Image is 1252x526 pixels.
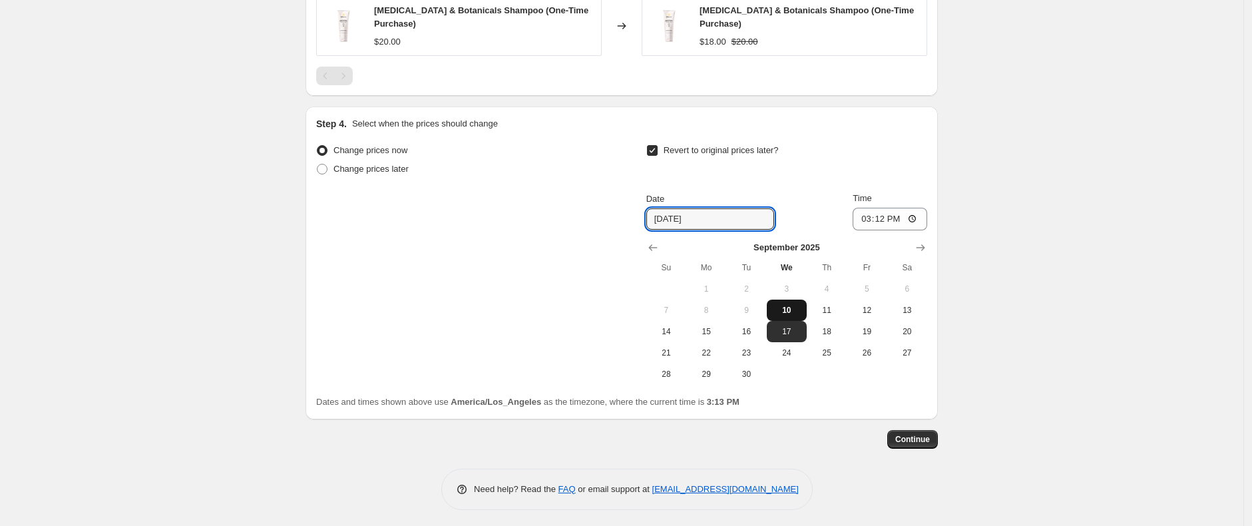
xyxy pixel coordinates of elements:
span: Continue [895,434,930,445]
span: 1 [692,284,721,294]
span: Dates and times shown above use as the timezone, where the current time is [316,397,739,407]
button: Monday September 8 2025 [686,300,726,321]
button: Thursday September 25 2025 [807,342,847,364]
span: 30 [731,369,761,380]
span: Su [652,262,681,273]
span: 4 [812,284,841,294]
input: 12:00 [853,208,927,230]
button: Saturday September 6 2025 [887,278,927,300]
button: Show previous month, August 2025 [644,238,662,257]
span: Fr [852,262,881,273]
img: hairtamin-shampoo-front_80x.png [323,6,363,46]
span: 14 [652,326,681,337]
span: 7 [652,305,681,316]
span: [MEDICAL_DATA] & Botanicals Shampoo (One-Time Purchase) [700,5,914,29]
span: 26 [852,348,881,358]
button: Monday September 15 2025 [686,321,726,342]
button: Sunday September 28 2025 [646,364,686,385]
button: Thursday September 11 2025 [807,300,847,321]
span: 6 [893,284,922,294]
b: 3:13 PM [707,397,739,407]
button: Saturday September 20 2025 [887,321,927,342]
span: Sa [893,262,922,273]
span: $20.00 [374,37,401,47]
span: or email support at [576,484,652,494]
span: 17 [772,326,801,337]
span: Need help? Read the [474,484,558,494]
span: 16 [731,326,761,337]
th: Monday [686,257,726,278]
button: Wednesday September 24 2025 [767,342,807,364]
span: 13 [893,305,922,316]
button: Sunday September 7 2025 [646,300,686,321]
span: 29 [692,369,721,380]
span: We [772,262,801,273]
span: 27 [893,348,922,358]
span: 11 [812,305,841,316]
span: 3 [772,284,801,294]
button: Saturday September 27 2025 [887,342,927,364]
span: 23 [731,348,761,358]
button: Wednesday September 3 2025 [767,278,807,300]
button: Wednesday September 17 2025 [767,321,807,342]
button: Show next month, October 2025 [911,238,930,257]
a: [EMAIL_ADDRESS][DOMAIN_NAME] [652,484,799,494]
span: 12 [852,305,881,316]
button: Tuesday September 9 2025 [726,300,766,321]
th: Tuesday [726,257,766,278]
span: Revert to original prices later? [664,145,779,155]
p: Select when the prices should change [352,117,498,131]
button: Tuesday September 23 2025 [726,342,766,364]
button: Friday September 5 2025 [847,278,887,300]
button: Tuesday September 16 2025 [726,321,766,342]
th: Wednesday [767,257,807,278]
span: 28 [652,369,681,380]
th: Thursday [807,257,847,278]
span: 5 [852,284,881,294]
span: Change prices later [333,164,409,174]
button: Saturday September 13 2025 [887,300,927,321]
button: Thursday September 18 2025 [807,321,847,342]
span: Tu [731,262,761,273]
button: Monday September 1 2025 [686,278,726,300]
button: Today Wednesday September 10 2025 [767,300,807,321]
button: Tuesday September 30 2025 [726,364,766,385]
input: 9/10/2025 [646,208,774,230]
h2: Step 4. [316,117,347,131]
button: Friday September 12 2025 [847,300,887,321]
th: Friday [847,257,887,278]
span: 2 [731,284,761,294]
span: 25 [812,348,841,358]
button: Continue [887,430,938,449]
button: Sunday September 14 2025 [646,321,686,342]
th: Sunday [646,257,686,278]
span: Date [646,194,664,204]
img: hairtamin-shampoo-front_80x.png [649,6,689,46]
span: $18.00 [700,37,726,47]
span: Change prices now [333,145,407,155]
button: Tuesday September 2 2025 [726,278,766,300]
button: Friday September 26 2025 [847,342,887,364]
span: 22 [692,348,721,358]
span: $20.00 [731,37,758,47]
button: Sunday September 21 2025 [646,342,686,364]
span: 21 [652,348,681,358]
span: 24 [772,348,801,358]
span: 19 [852,326,881,337]
button: Thursday September 4 2025 [807,278,847,300]
span: 10 [772,305,801,316]
span: Time [853,193,871,203]
a: FAQ [558,484,576,494]
span: Th [812,262,841,273]
span: 20 [893,326,922,337]
nav: Pagination [316,67,353,85]
button: Monday September 29 2025 [686,364,726,385]
button: Monday September 22 2025 [686,342,726,364]
b: America/Los_Angeles [451,397,541,407]
span: [MEDICAL_DATA] & Botanicals Shampoo (One-Time Purchase) [374,5,588,29]
span: Mo [692,262,721,273]
button: Friday September 19 2025 [847,321,887,342]
span: 9 [731,305,761,316]
span: 8 [692,305,721,316]
span: 18 [812,326,841,337]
